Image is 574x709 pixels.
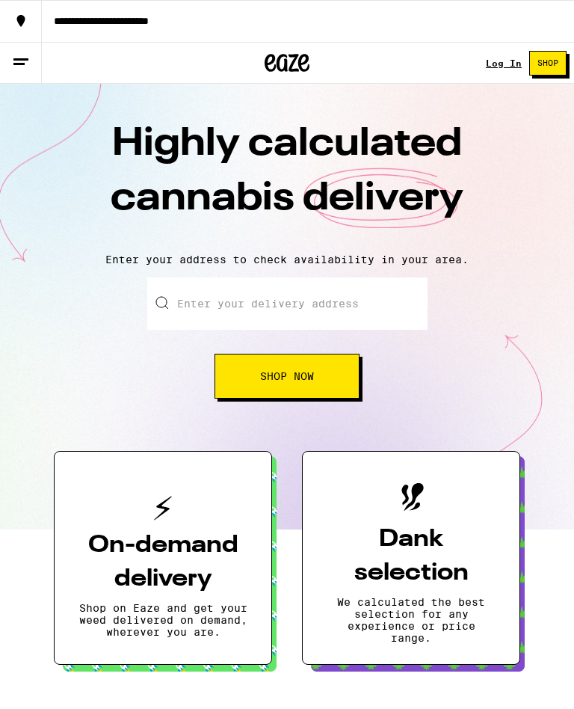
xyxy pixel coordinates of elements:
[78,602,247,638] p: Shop on Eaze and get your weed delivered on demand, wherever you are.
[25,117,549,242] h1: Highly calculated cannabis delivery
[529,51,567,76] button: Shop
[302,451,520,665] button: Dank selectionWe calculated the best selection for any experience or price range.
[260,371,314,381] span: Shop Now
[78,529,247,596] h3: On-demand delivery
[9,10,108,22] span: Hi. Need any help?
[537,59,558,67] span: Shop
[522,51,574,76] a: Shop
[327,596,496,644] p: We calculated the best selection for any experience or price range.
[327,523,496,590] h3: Dank selection
[147,277,428,330] input: Enter your delivery address
[54,451,272,665] button: On-demand deliveryShop on Eaze and get your weed delivered on demand, wherever you are.
[15,254,559,266] p: Enter your address to check availability in your area.
[215,354,359,399] button: Shop Now
[486,58,522,68] a: Log In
